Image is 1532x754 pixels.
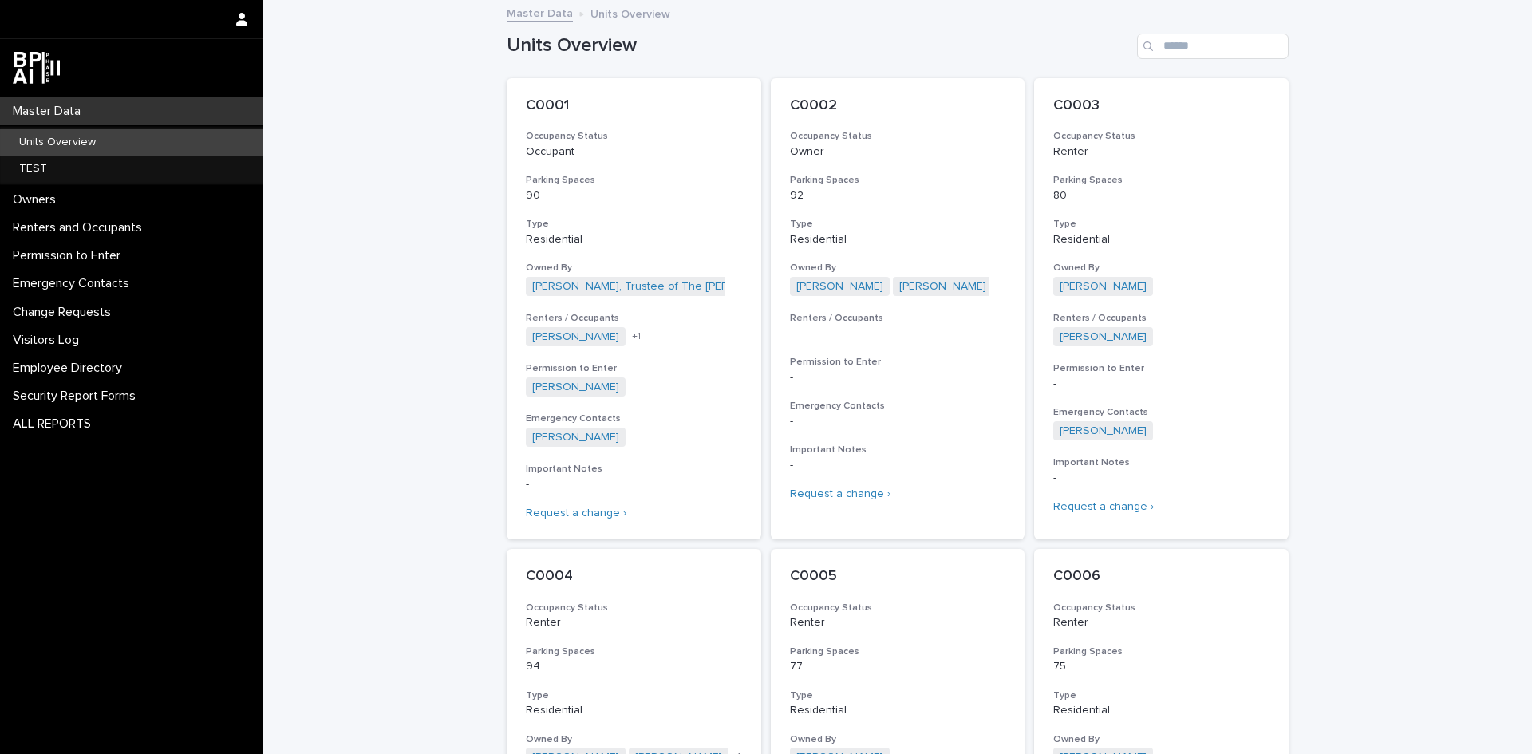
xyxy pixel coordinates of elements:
[790,444,1006,456] h3: Important Notes
[1053,733,1269,746] h3: Owned By
[790,262,1006,274] h3: Owned By
[526,645,742,658] h3: Parking Spaces
[1034,78,1289,539] a: C0003Occupancy StatusRenterParking Spaces80TypeResidentialOwned By[PERSON_NAME] Renters / Occupan...
[1053,130,1269,143] h3: Occupancy Status
[790,704,1006,717] p: Residential
[790,97,1006,115] p: C0002
[6,104,93,119] p: Master Data
[526,97,742,115] p: C0001
[1053,660,1269,673] p: 75
[532,381,619,394] a: [PERSON_NAME]
[1053,189,1269,203] p: 80
[6,136,109,149] p: Units Overview
[1137,34,1289,59] div: Search
[526,689,742,702] h3: Type
[1053,501,1154,512] a: Request a change ›
[526,463,742,476] h3: Important Notes
[790,189,1006,203] p: 92
[790,645,1006,658] h3: Parking Spaces
[1053,616,1269,630] p: Renter
[526,218,742,231] h3: Type
[790,174,1006,187] h3: Parking Spaces
[6,361,135,376] p: Employee Directory
[1053,97,1269,115] p: C0003
[1053,145,1269,159] p: Renter
[526,413,742,425] h3: Emergency Contacts
[1053,645,1269,658] h3: Parking Spaces
[6,248,133,263] p: Permission to Enter
[507,78,761,539] a: C0001Occupancy StatusOccupantParking Spaces90TypeResidentialOwned By[PERSON_NAME], Trustee of The...
[1053,233,1269,247] p: Residential
[790,568,1006,586] p: C0005
[1060,424,1147,438] a: [PERSON_NAME]
[507,3,573,22] a: Master Data
[6,192,69,207] p: Owners
[526,312,742,325] h3: Renters / Occupants
[532,431,619,444] a: [PERSON_NAME]
[1053,377,1269,391] p: -
[6,389,148,404] p: Security Report Forms
[526,602,742,614] h3: Occupancy Status
[1053,704,1269,717] p: Residential
[526,478,742,491] p: -
[13,52,60,84] img: dwgmcNfxSF6WIOOXiGgu
[507,34,1131,57] h1: Units Overview
[1053,174,1269,187] h3: Parking Spaces
[790,660,1006,673] p: 77
[790,371,1006,385] p: -
[632,332,641,341] span: + 1
[6,220,155,235] p: Renters and Occupants
[526,568,742,586] p: C0004
[1053,568,1269,586] p: C0006
[790,689,1006,702] h3: Type
[526,145,742,159] p: Occupant
[6,276,142,291] p: Emergency Contacts
[1053,602,1269,614] h3: Occupancy Status
[790,233,1006,247] p: Residential
[796,280,883,294] a: [PERSON_NAME]
[790,218,1006,231] h3: Type
[526,174,742,187] h3: Parking Spaces
[771,78,1025,539] a: C0002Occupancy StatusOwnerParking Spaces92TypeResidentialOwned By[PERSON_NAME] [PERSON_NAME] Rent...
[6,162,60,176] p: TEST
[1053,472,1269,485] p: -
[1053,456,1269,469] h3: Important Notes
[790,145,1006,159] p: Owner
[1053,312,1269,325] h3: Renters / Occupants
[1060,280,1147,294] a: [PERSON_NAME]
[526,189,742,203] p: 90
[6,333,92,348] p: Visitors Log
[790,312,1006,325] h3: Renters / Occupants
[1053,362,1269,375] h3: Permission to Enter
[790,459,1006,472] p: -
[590,4,670,22] p: Units Overview
[899,280,986,294] a: [PERSON_NAME]
[790,356,1006,369] h3: Permission to Enter
[1053,689,1269,702] h3: Type
[526,733,742,746] h3: Owned By
[526,362,742,375] h3: Permission to Enter
[6,305,124,320] p: Change Requests
[526,262,742,274] h3: Owned By
[790,602,1006,614] h3: Occupancy Status
[532,330,619,344] a: [PERSON_NAME]
[790,488,890,499] a: Request a change ›
[526,616,742,630] p: Renter
[1053,406,1269,419] h3: Emergency Contacts
[532,280,949,294] a: [PERSON_NAME], Trustee of The [PERSON_NAME] Revocable Trust dated [DATE]
[790,130,1006,143] h3: Occupancy Status
[526,130,742,143] h3: Occupancy Status
[526,507,626,519] a: Request a change ›
[6,416,104,432] p: ALL REPORTS
[790,327,1006,341] p: -
[526,704,742,717] p: Residential
[790,616,1006,630] p: Renter
[790,415,1006,428] p: -
[1060,330,1147,344] a: [PERSON_NAME]
[1053,218,1269,231] h3: Type
[790,733,1006,746] h3: Owned By
[526,660,742,673] p: 94
[790,400,1006,413] h3: Emergency Contacts
[526,233,742,247] p: Residential
[1053,262,1269,274] h3: Owned By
